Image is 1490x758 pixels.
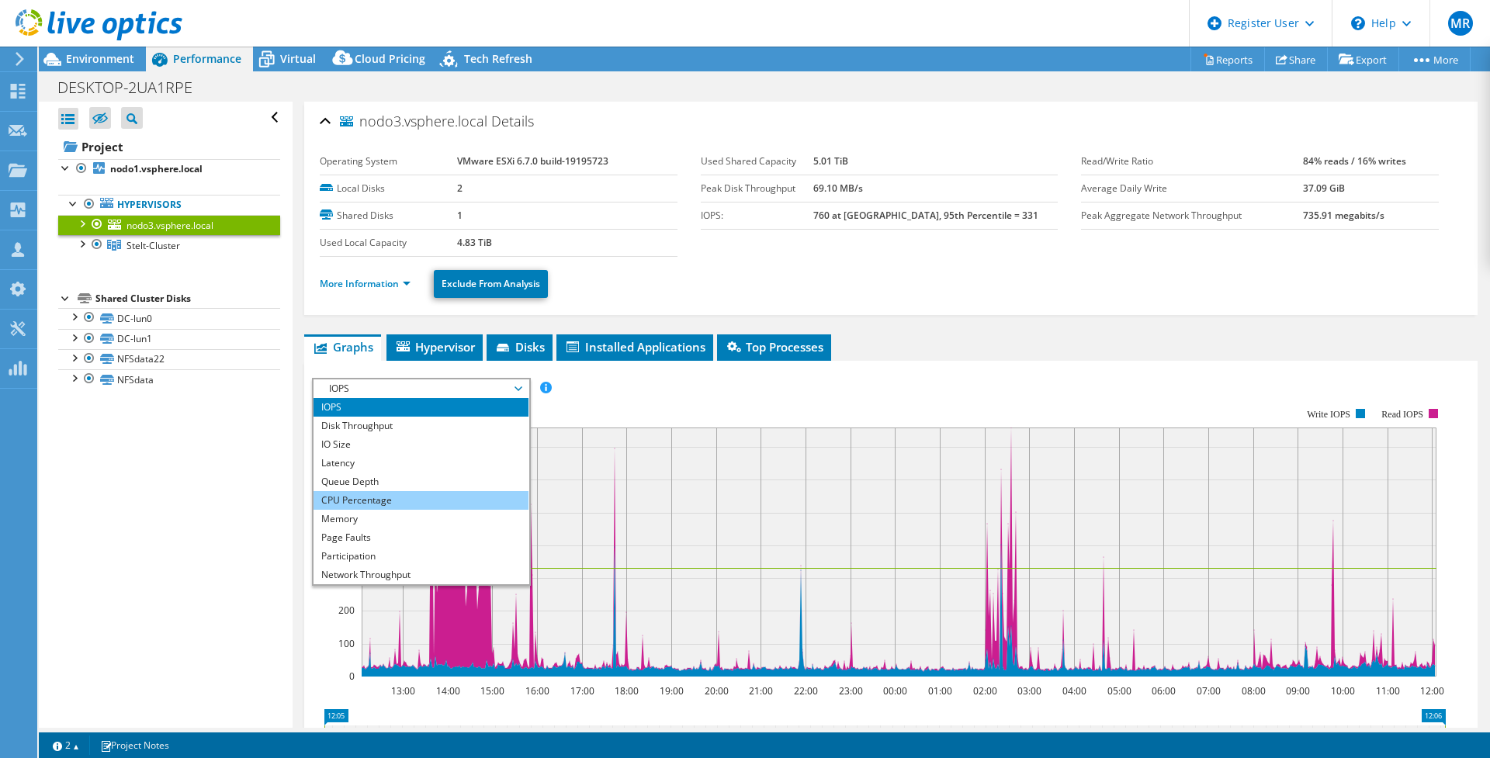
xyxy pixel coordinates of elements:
[314,510,528,528] li: Memory
[1107,684,1131,697] text: 05:00
[570,684,594,697] text: 17:00
[1286,684,1310,697] text: 09:00
[58,159,280,179] a: nodo1.vsphere.local
[314,566,528,584] li: Network Throughput
[58,195,280,215] a: Hypervisors
[1376,684,1400,697] text: 11:00
[1448,11,1473,36] span: MR
[457,154,608,168] b: VMware ESXi 6.7.0 build-19195723
[320,208,457,223] label: Shared Disks
[173,51,241,66] span: Performance
[320,277,411,290] a: More Information
[491,112,534,130] span: Details
[58,134,280,159] a: Project
[813,154,848,168] b: 5.01 TiB
[1081,181,1303,196] label: Average Daily Write
[701,154,813,169] label: Used Shared Capacity
[320,154,457,169] label: Operating System
[839,684,863,697] text: 23:00
[1081,154,1303,169] label: Read/Write Ratio
[1420,684,1444,697] text: 12:00
[58,329,280,349] a: DC-lun1
[89,736,180,755] a: Project Notes
[50,79,217,96] h1: DESKTOP-2UA1RPE
[480,684,504,697] text: 15:00
[280,51,316,66] span: Virtual
[615,684,639,697] text: 18:00
[1398,47,1471,71] a: More
[705,684,729,697] text: 20:00
[436,684,460,697] text: 14:00
[58,235,280,255] a: Stelt-Cluster
[1307,409,1350,420] text: Write IOPS
[394,339,475,355] span: Hypervisor
[314,417,528,435] li: Disk Throughput
[314,528,528,547] li: Page Faults
[338,604,355,617] text: 200
[349,670,355,683] text: 0
[1197,684,1221,697] text: 07:00
[314,547,528,566] li: Participation
[564,339,705,355] span: Installed Applications
[355,51,425,66] span: Cloud Pricing
[1382,409,1424,420] text: Read IOPS
[321,379,521,398] span: IOPS
[457,182,463,195] b: 2
[314,472,528,491] li: Queue Depth
[883,684,907,697] text: 00:00
[320,181,457,196] label: Local Disks
[1242,684,1266,697] text: 08:00
[1152,684,1176,697] text: 06:00
[66,51,134,66] span: Environment
[320,235,457,251] label: Used Local Capacity
[464,51,532,66] span: Tech Refresh
[126,219,213,232] span: nodo3.vsphere.local
[973,684,997,697] text: 02:00
[338,637,355,650] text: 100
[660,684,684,697] text: 19:00
[457,209,463,222] b: 1
[58,369,280,389] a: NFSdata
[1303,182,1345,195] b: 37.09 GiB
[1081,208,1303,223] label: Peak Aggregate Network Throughput
[340,114,487,130] span: nodo3.vsphere.local
[58,349,280,369] a: NFSdata22
[1264,47,1328,71] a: Share
[749,684,773,697] text: 21:00
[95,289,280,308] div: Shared Cluster Disks
[457,236,492,249] b: 4.83 TiB
[725,339,823,355] span: Top Processes
[312,339,373,355] span: Graphs
[701,208,813,223] label: IOPS:
[58,308,280,328] a: DC-lun0
[1327,47,1399,71] a: Export
[1303,209,1384,222] b: 735.91 megabits/s
[794,684,818,697] text: 22:00
[1017,684,1041,697] text: 03:00
[813,182,863,195] b: 69.10 MB/s
[928,684,952,697] text: 01:00
[1062,684,1086,697] text: 04:00
[434,270,548,298] a: Exclude From Analysis
[1190,47,1265,71] a: Reports
[494,339,545,355] span: Disks
[42,736,90,755] a: 2
[314,398,528,417] li: IOPS
[1351,16,1365,30] svg: \n
[314,491,528,510] li: CPU Percentage
[701,181,813,196] label: Peak Disk Throughput
[391,684,415,697] text: 13:00
[525,684,549,697] text: 16:00
[126,239,180,252] span: Stelt-Cluster
[110,162,203,175] b: nodo1.vsphere.local
[813,209,1038,222] b: 760 at [GEOGRAPHIC_DATA], 95th Percentile = 331
[314,435,528,454] li: IO Size
[1303,154,1406,168] b: 84% reads / 16% writes
[1331,684,1355,697] text: 10:00
[314,454,528,472] li: Latency
[58,215,280,235] a: nodo3.vsphere.local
